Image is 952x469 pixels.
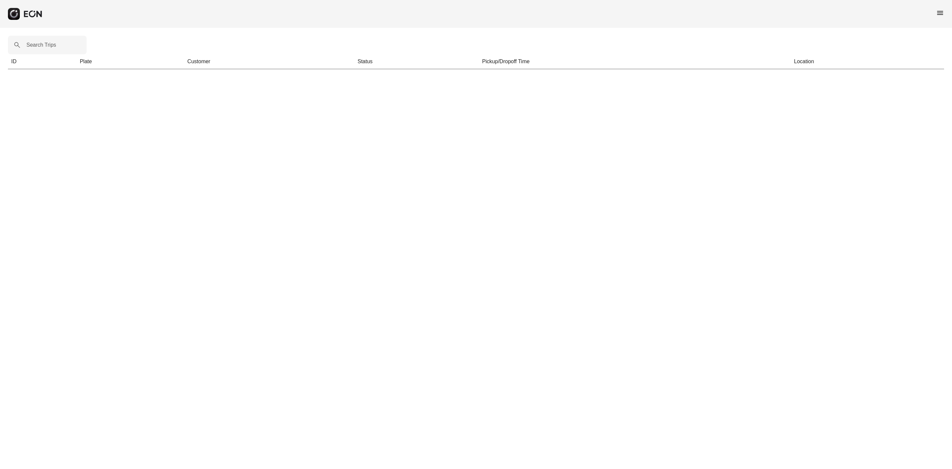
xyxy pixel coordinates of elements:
span: menu [936,9,944,17]
th: ID [8,54,76,69]
th: Plate [76,54,184,69]
label: Search Trips [26,41,56,49]
th: Pickup/Dropoff Time [479,54,791,69]
th: Location [791,54,944,69]
th: Customer [184,54,354,69]
th: Status [354,54,479,69]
